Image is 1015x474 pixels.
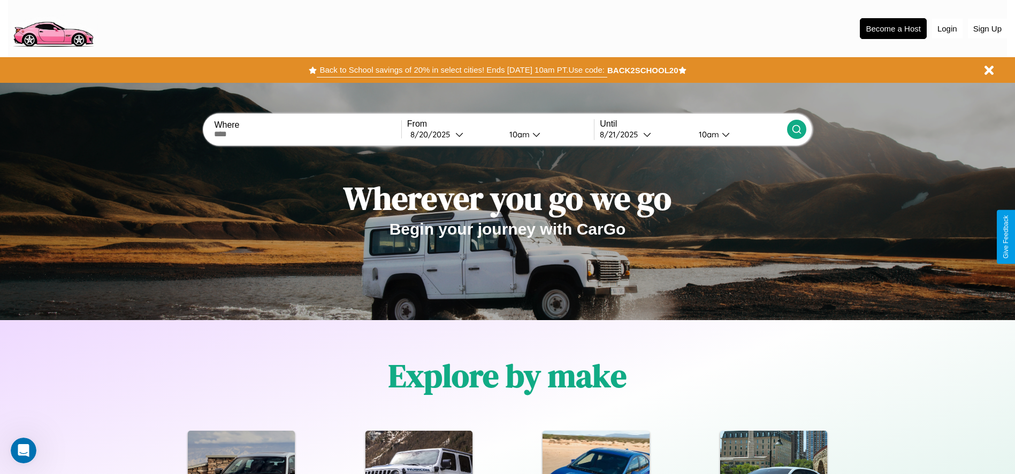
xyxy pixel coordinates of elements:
[407,119,594,129] label: From
[600,119,787,129] label: Until
[317,63,607,77] button: Back to School savings of 20% in select cities! Ends [DATE] 10am PT.Use code:
[407,129,501,140] button: 8/20/2025
[388,354,627,398] h1: Explore by make
[410,129,455,139] div: 8 / 20 / 2025
[693,129,722,139] div: 10am
[501,129,594,140] button: 10am
[214,120,401,130] label: Where
[504,129,532,139] div: 10am
[8,5,98,50] img: logo
[1002,215,1010,259] div: Give Feedback
[932,19,963,38] button: Login
[860,18,927,39] button: Become a Host
[690,129,787,140] button: 10am
[607,66,678,75] b: BACK2SCHOOL20
[968,19,1007,38] button: Sign Up
[600,129,643,139] div: 8 / 21 / 2025
[11,438,36,463] iframe: Intercom live chat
